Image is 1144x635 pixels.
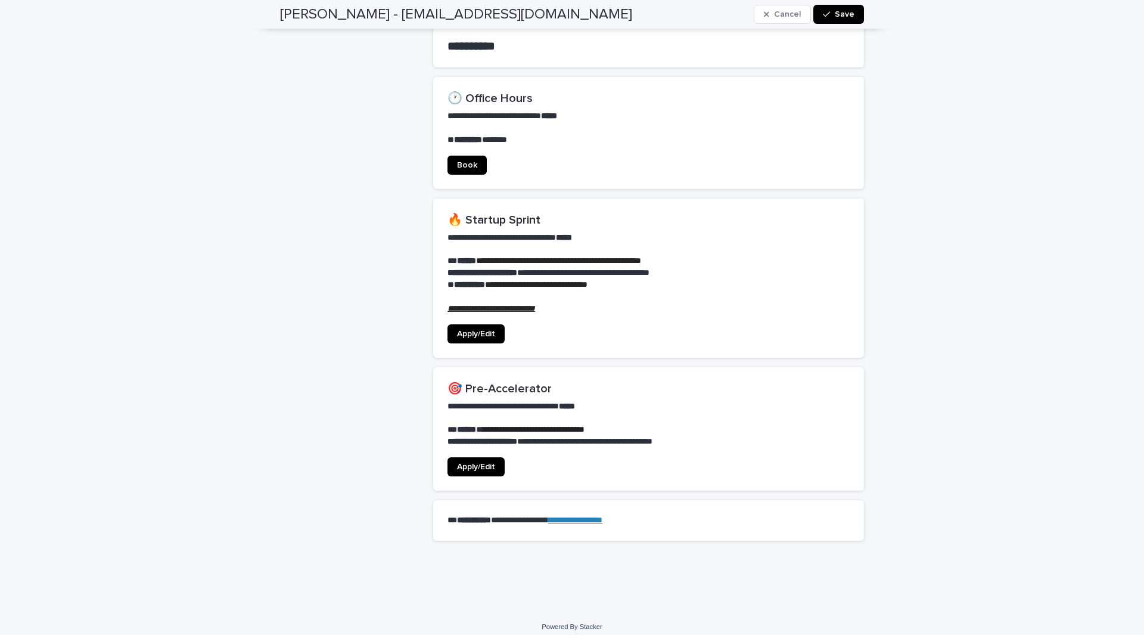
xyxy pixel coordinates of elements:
h2: 🕐 Office Hours [447,91,850,106]
h2: 🔥 Startup Sprint [447,213,850,227]
span: Save [835,10,854,18]
span: Book [457,161,477,169]
span: Apply/Edit [457,463,495,471]
a: Book [447,156,487,175]
a: Apply/Edit [447,324,505,343]
a: Apply/Edit [447,457,505,476]
span: Cancel [774,10,801,18]
a: Powered By Stacker [542,623,602,630]
h2: 🎯 Pre-Accelerator [447,382,850,396]
button: Save [813,5,864,24]
button: Cancel [754,5,811,24]
h2: [PERSON_NAME] - [EMAIL_ADDRESS][DOMAIN_NAME] [280,6,632,23]
span: Apply/Edit [457,330,495,338]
